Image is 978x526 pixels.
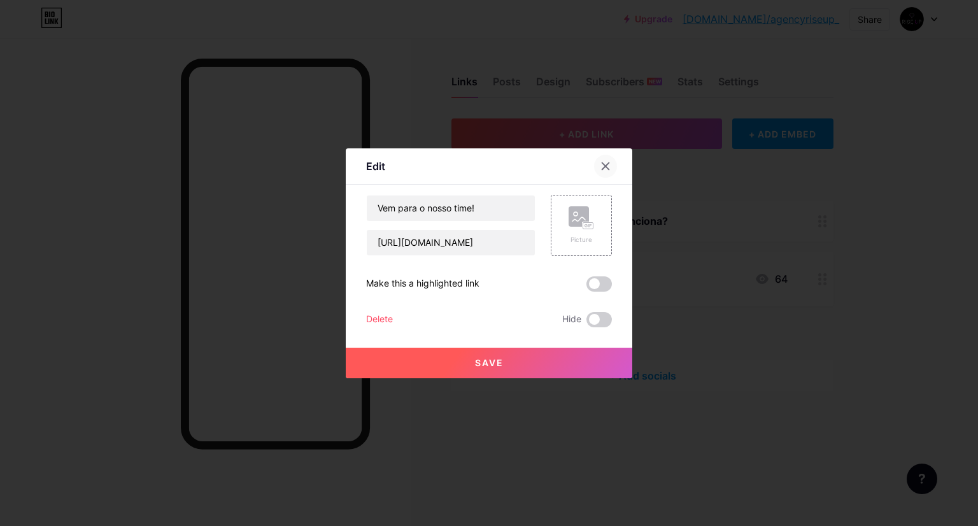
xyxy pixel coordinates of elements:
input: Title [367,195,535,221]
span: Save [475,357,504,368]
button: Save [346,348,632,378]
div: Delete [366,312,393,327]
div: Picture [569,235,594,245]
div: Edit [366,159,385,174]
div: Make this a highlighted link [366,276,479,292]
input: URL [367,230,535,255]
span: Hide [562,312,581,327]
